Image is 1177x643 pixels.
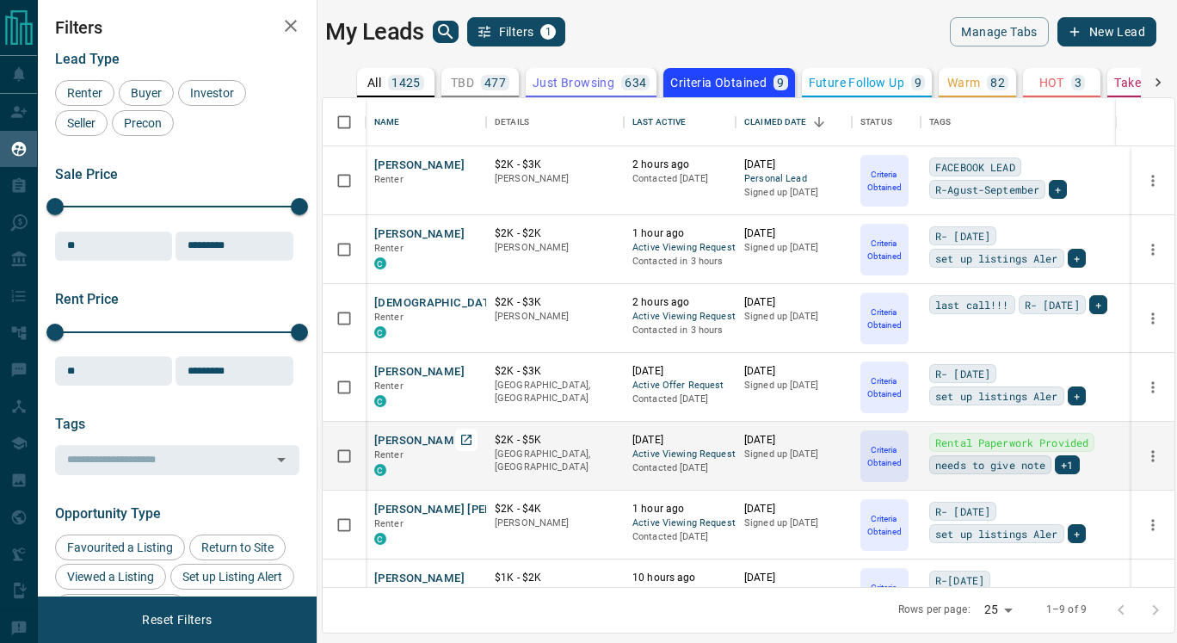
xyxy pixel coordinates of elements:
[55,416,85,432] span: Tags
[632,585,727,599] p: Contacted [DATE]
[947,77,981,89] p: Warm
[55,51,120,67] span: Lead Type
[1075,77,1081,89] p: 3
[935,181,1039,198] span: R-Agust-September
[744,433,843,448] p: [DATE]
[1140,512,1166,538] button: more
[112,110,174,136] div: Precon
[632,364,727,379] p: [DATE]
[744,241,843,255] p: Signed up [DATE]
[632,255,727,269] p: Contacted in 3 hours
[451,77,474,89] p: TBD
[178,80,246,106] div: Investor
[118,116,168,130] span: Precon
[744,585,843,599] p: Signed up [DATE]
[632,433,727,448] p: [DATE]
[807,110,831,134] button: Sort
[860,98,892,146] div: Status
[374,243,404,254] span: Renter
[367,77,381,89] p: All
[495,433,615,448] p: $2K - $5K
[625,77,646,89] p: 634
[921,98,1117,146] div: Tags
[935,365,990,382] span: R- [DATE]
[862,168,907,194] p: Criteria Obtained
[777,77,784,89] p: 9
[486,98,624,146] div: Details
[495,448,615,474] p: [GEOGRAPHIC_DATA], [GEOGRAPHIC_DATA]
[632,158,727,172] p: 2 hours ago
[374,364,465,380] button: [PERSON_NAME]
[189,535,286,560] div: Return to Site
[1095,296,1101,313] span: +
[374,518,404,529] span: Renter
[61,541,179,554] span: Favourited a Listing
[744,295,843,310] p: [DATE]
[632,393,727,406] p: Contacted [DATE]
[533,77,614,89] p: Just Browsing
[170,564,294,590] div: Set up Listing Alert
[495,310,615,324] p: [PERSON_NAME]
[1074,525,1080,542] span: +
[1057,17,1156,46] button: New Lead
[670,77,767,89] p: Criteria Obtained
[1068,524,1086,543] div: +
[744,310,843,324] p: Signed up [DATE]
[374,502,558,518] button: [PERSON_NAME] [PERSON_NAME]
[495,295,615,310] p: $2K - $3K
[1074,387,1080,405] span: +
[374,433,465,449] button: [PERSON_NAME]
[495,364,615,379] p: $2K - $3K
[542,26,554,38] span: 1
[935,525,1058,542] span: set up listings Aler
[125,86,168,100] span: Buyer
[325,18,424,46] h1: My Leads
[495,571,615,585] p: $1K - $2K
[862,581,907,607] p: Criteria Obtained
[862,512,907,538] p: Criteria Obtained
[495,241,615,255] p: [PERSON_NAME]
[935,296,1009,313] span: last call!!!
[176,570,288,584] span: Set up Listing Alert
[1068,249,1086,268] div: +
[744,502,843,516] p: [DATE]
[495,158,615,172] p: $2K - $3K
[61,116,102,130] span: Seller
[55,110,108,136] div: Seller
[632,502,727,516] p: 1 hour ago
[55,564,166,590] div: Viewed a Listing
[374,380,404,392] span: Renter
[495,172,615,186] p: [PERSON_NAME]
[977,597,1019,622] div: 25
[1049,180,1067,199] div: +
[862,306,907,331] p: Criteria Obtained
[1055,181,1061,198] span: +
[852,98,921,146] div: Status
[484,77,506,89] p: 477
[374,449,404,461] span: Renter
[55,80,114,106] div: Renter
[61,86,108,100] span: Renter
[809,77,904,89] p: Future Follow Up
[55,291,119,307] span: Rent Price
[862,374,907,400] p: Criteria Obtained
[455,429,478,451] a: Open in New Tab
[1140,306,1166,331] button: more
[366,98,486,146] div: Name
[935,456,1045,473] span: needs to give note
[744,186,843,200] p: Signed up [DATE]
[935,572,984,589] span: R-[DATE]
[467,17,566,46] button: Filters1
[632,571,727,585] p: 10 hours ago
[1061,456,1073,473] span: +1
[744,226,843,241] p: [DATE]
[374,174,404,185] span: Renter
[374,395,386,407] div: condos.ca
[744,158,843,172] p: [DATE]
[632,98,686,146] div: Last Active
[374,98,400,146] div: Name
[391,77,421,89] p: 1425
[495,379,615,405] p: [GEOGRAPHIC_DATA], [GEOGRAPHIC_DATA]
[1140,237,1166,263] button: more
[950,17,1048,46] button: Manage Tabs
